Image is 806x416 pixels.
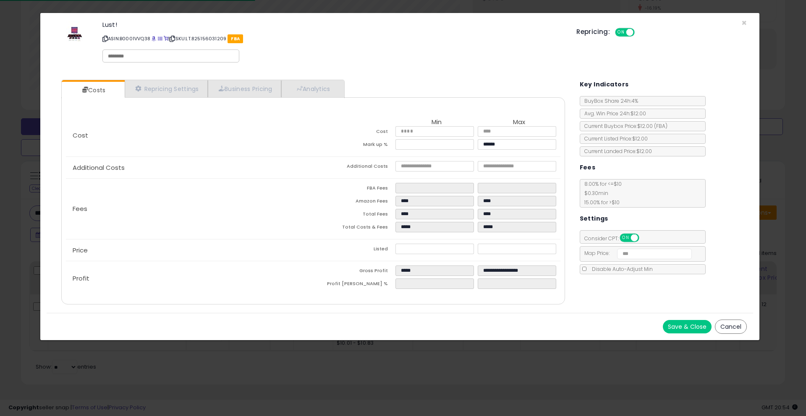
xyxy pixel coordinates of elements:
[580,235,650,242] span: Consider CPT:
[633,29,647,36] span: OFF
[152,35,156,42] a: BuyBox page
[164,35,168,42] a: Your listing only
[580,122,667,130] span: Current Buybox Price:
[637,122,667,130] span: $12.00
[62,82,124,99] a: Costs
[580,180,622,206] span: 8.00 % for <= $10
[580,148,652,155] span: Current Landed Price: $12.00
[313,183,395,196] td: FBA Fees
[580,79,629,90] h5: Key Indicators
[228,34,243,43] span: FBA
[313,161,395,174] td: Additional Costs
[158,35,162,42] a: All offer listings
[580,250,692,257] span: Map Price:
[580,213,608,224] h5: Settings
[313,126,395,139] td: Cost
[616,29,626,36] span: ON
[313,139,395,152] td: Mark up %
[66,275,313,282] p: Profit
[313,265,395,278] td: Gross Profit
[580,97,638,104] span: BuyBox Share 24h: 4%
[580,162,596,173] h5: Fees
[281,80,343,97] a: Analytics
[580,110,646,117] span: Avg. Win Price 24h: $12.00
[620,234,631,242] span: ON
[313,244,395,257] td: Listed
[715,320,747,334] button: Cancel
[313,209,395,222] td: Total Fees
[654,122,667,130] span: ( FBA )
[663,320,712,333] button: Save & Close
[66,164,313,171] p: Additional Costs
[313,278,395,291] td: Profit [PERSON_NAME] %
[478,119,560,126] th: Max
[580,199,620,206] span: 15.00 % for > $10
[580,190,608,197] span: $0.30 min
[66,21,83,47] img: 31dYesXzq-L._SL60_.jpg
[102,32,564,45] p: ASIN: B0001VVQ38 | SKU: LT.825156031209
[125,80,208,97] a: Repricing Settings
[66,132,313,139] p: Cost
[741,17,747,29] span: ×
[580,135,648,142] span: Current Listed Price: $12.00
[588,265,653,273] span: Disable Auto-Adjust Min
[66,205,313,212] p: Fees
[66,247,313,254] p: Price
[102,21,564,28] h3: Lust!
[576,29,610,35] h5: Repricing:
[313,196,395,209] td: Amazon Fees
[208,80,281,97] a: Business Pricing
[638,234,651,242] span: OFF
[313,222,395,235] td: Total Costs & Fees
[395,119,478,126] th: Min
